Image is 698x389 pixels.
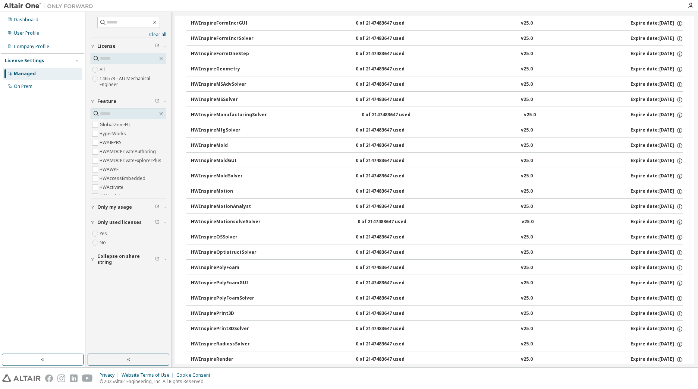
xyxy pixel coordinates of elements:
[521,20,533,27] div: v25.0
[521,97,533,103] div: v25.0
[521,356,533,363] div: v25.0
[191,81,258,88] div: HWInspireMSAdvSolver
[521,173,533,180] div: v25.0
[100,165,120,174] label: HWAWPF
[57,374,65,382] img: instagram.svg
[82,374,93,382] img: youtube.svg
[631,326,683,332] div: Expire date: [DATE]
[91,32,166,38] a: Clear all
[155,98,160,104] span: Clear filter
[356,81,423,88] div: 0 of 2147483647 used
[191,326,258,332] div: HWInspirePrint3DSolver
[631,341,683,348] div: Expire date: [DATE]
[191,275,683,291] button: HWInspirePolyFoamGUI0 of 2147483647 usedv25.0Expire date:[DATE]
[91,214,166,231] button: Only used licenses
[191,310,258,317] div: HWInspirePrint3D
[631,280,683,287] div: Expire date: [DATE]
[356,356,423,363] div: 0 of 2147483647 used
[356,188,423,195] div: 0 of 2147483647 used
[100,378,215,385] p: © 2025 Altair Engineering, Inc. All Rights Reserved.
[356,158,423,164] div: 0 of 2147483647 used
[191,356,258,363] div: HWInspireRender
[356,234,423,241] div: 0 of 2147483647 used
[14,17,38,23] div: Dashboard
[191,76,683,93] button: HWInspireMSAdvSolver0 of 2147483647 usedv25.0Expire date:[DATE]
[191,229,683,246] button: HWInspireOSSolver0 of 2147483647 usedv25.0Expire date:[DATE]
[191,280,258,287] div: HWInspirePolyFoamGUI
[631,112,683,118] div: Expire date: [DATE]
[631,234,683,241] div: Expire date: [DATE]
[14,44,49,50] div: Company Profile
[191,127,258,134] div: HWInspireMfgSolver
[191,31,683,47] button: HWInspireFormIncrSolver0 of 2147483647 usedv25.0Expire date:[DATE]
[356,265,423,271] div: 0 of 2147483647 used
[191,61,683,78] button: HWInspireGeometry0 of 2147483647 usedv25.0Expire date:[DATE]
[191,203,258,210] div: HWInspireMotionAnalyst
[521,280,533,287] div: v25.0
[356,173,423,180] div: 0 of 2147483647 used
[191,295,258,302] div: HWInspirePolyFoamSolver
[191,142,258,149] div: HWInspireMold
[97,98,116,104] span: Feature
[362,112,429,118] div: 0 of 2147483647 used
[191,199,683,215] button: HWInspireMotionAnalyst0 of 2147483647 usedv25.0Expire date:[DATE]
[191,183,683,200] button: HWInspireMotion0 of 2147483647 usedv25.0Expire date:[DATE]
[521,188,533,195] div: v25.0
[191,351,683,368] button: HWInspireRender0 of 2147483647 usedv25.0Expire date:[DATE]
[521,341,533,348] div: v25.0
[100,192,123,201] label: HWAcufwh
[155,204,160,210] span: Clear filter
[191,234,258,241] div: HWInspireOSSolver
[100,183,125,192] label: HWActivate
[631,158,683,164] div: Expire date: [DATE]
[191,158,258,164] div: HWInspireMoldGUI
[522,219,534,225] div: v25.0
[2,374,41,382] img: altair_logo.svg
[14,71,36,77] div: Managed
[91,38,166,54] button: License
[191,260,683,276] button: HWInspirePolyFoam0 of 2147483647 usedv25.0Expire date:[DATE]
[356,203,423,210] div: 0 of 2147483647 used
[521,234,533,241] div: v25.0
[100,120,132,129] label: GlobalZoneEU
[4,2,97,10] img: Altair One
[91,251,166,268] button: Collapse on share string
[521,127,533,134] div: v25.0
[191,173,258,180] div: HWInspireMoldSolver
[631,203,683,210] div: Expire date: [DATE]
[100,147,157,156] label: HWAMDCPrivateAuthoring
[191,20,258,27] div: HWInspireFormIncrGUI
[155,219,160,225] span: Clear filter
[155,256,160,262] span: Clear filter
[356,66,423,73] div: 0 of 2147483647 used
[100,74,166,89] label: 146573 - AU Mechanical Engineer
[521,142,533,149] div: v25.0
[358,219,425,225] div: 0 of 2147483647 used
[100,129,128,138] label: HyperWorks
[191,35,258,42] div: HWInspireFormIncrSolver
[45,374,53,382] img: facebook.svg
[191,15,683,32] button: HWInspireFormIncrGUI0 of 2147483647 usedv25.0Expire date:[DATE]
[191,336,683,352] button: HWInspireRadiossSolver0 of 2147483647 usedv25.0Expire date:[DATE]
[176,372,215,378] div: Cookie Consent
[191,46,683,62] button: HWInspireFormOneStep0 of 2147483647 usedv25.0Expire date:[DATE]
[631,295,683,302] div: Expire date: [DATE]
[521,310,533,317] div: v25.0
[100,65,106,74] label: All
[356,280,423,287] div: 0 of 2147483647 used
[631,51,683,57] div: Expire date: [DATE]
[521,249,533,256] div: v25.0
[631,265,683,271] div: Expire date: [DATE]
[191,188,258,195] div: HWInspireMotion
[356,97,423,103] div: 0 of 2147483647 used
[521,203,533,210] div: v25.0
[14,83,32,89] div: On Prem
[631,356,683,363] div: Expire date: [DATE]
[5,58,44,64] div: License Settings
[191,97,258,103] div: HWInspireMSSolver
[521,51,533,57] div: v25.0
[70,374,78,382] img: linkedin.svg
[631,173,683,180] div: Expire date: [DATE]
[631,66,683,73] div: Expire date: [DATE]
[191,321,683,337] button: HWInspirePrint3DSolver0 of 2147483647 usedv25.0Expire date:[DATE]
